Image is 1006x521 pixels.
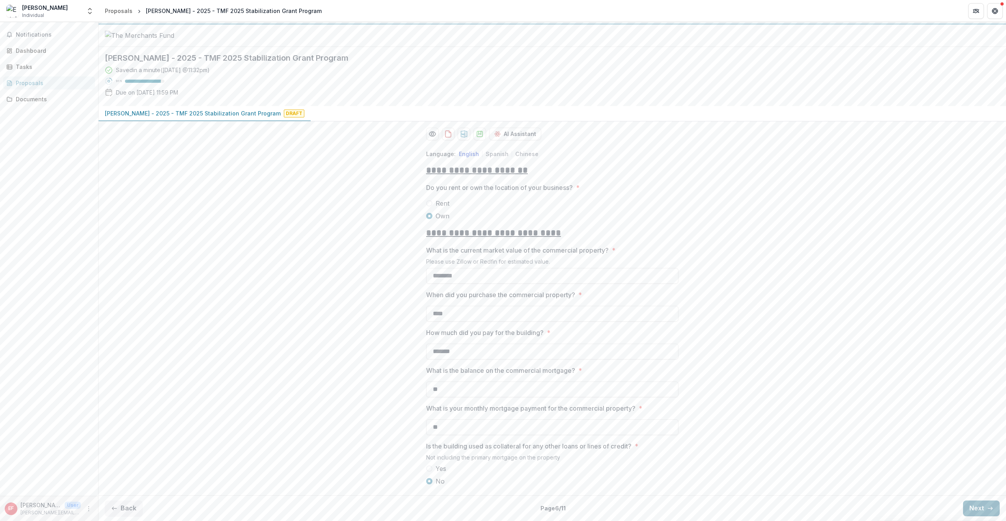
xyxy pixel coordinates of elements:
span: Individual [22,12,44,19]
div: Saved in a minute ( [DATE] @ 11:32pm ) [116,66,210,74]
button: More [84,504,93,514]
p: Due on [DATE] 11:59 PM [116,88,178,97]
p: User [65,502,81,509]
button: download-proposal [458,128,470,140]
a: Dashboard [3,44,95,57]
p: Page 6 / 11 [540,504,566,512]
p: What is the balance on the commercial mortgage? [426,366,575,375]
a: Tasks [3,60,95,73]
div: Proposals [105,7,132,15]
p: Do you rent or own the location of your business? [426,183,573,192]
p: [PERSON_NAME][EMAIL_ADDRESS][PERSON_NAME][DOMAIN_NAME] [20,509,81,516]
button: download-proposal [473,128,486,140]
span: Notifications [16,32,92,38]
button: Preview d79151ef-f802-4c36-96e2-af4a8b056094-0.pdf [426,128,439,140]
p: [PERSON_NAME] [20,501,61,509]
a: Proposals [3,76,95,89]
button: AI Assistant [489,128,541,140]
span: Own [436,211,449,221]
nav: breadcrumb [102,5,325,17]
button: Notifications [3,28,95,41]
div: [PERSON_NAME] [22,4,68,12]
button: Spanish [486,151,509,157]
span: Yes [436,464,446,473]
p: [PERSON_NAME] - 2025 - TMF 2025 Stabilization Grant Program [105,109,281,117]
p: What is your monthly mortgage payment for the commercial property? [426,404,635,413]
h2: [PERSON_NAME] - 2025 - TMF 2025 Stabilization Grant Program [105,53,987,63]
div: Documents [16,95,89,103]
div: Estela Flores [8,506,14,511]
button: English [459,151,479,157]
button: Partners [968,3,984,19]
p: Language: [426,150,456,158]
img: Estela Flores [6,5,19,17]
div: Proposals [16,79,89,87]
div: Not including the primary mortgage on the property [426,454,678,464]
button: download-proposal [442,128,455,140]
div: Dashboard [16,47,89,55]
span: Rent [436,199,449,208]
button: Next [963,501,1000,516]
button: Get Help [987,3,1003,19]
div: Tasks [16,63,89,71]
p: What is the current market value of the commercial property? [426,246,609,255]
a: Proposals [102,5,136,17]
img: The Merchants Fund [105,31,184,40]
p: How much did you pay for the building? [426,328,544,337]
button: Back [105,501,143,516]
button: Open entity switcher [84,3,95,19]
button: Chinese [515,151,538,157]
p: Is the building used as collateral for any other loans or lines of credit? [426,441,632,451]
span: Draft [284,110,304,117]
span: No [436,476,445,486]
p: 91 % [116,78,122,84]
div: [PERSON_NAME] - 2025 - TMF 2025 Stabilization Grant Program [146,7,322,15]
a: Documents [3,93,95,106]
p: When did you purchase the commercial property? [426,290,575,300]
div: Please use Zillow or Redfin for estimated value. [426,258,678,268]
